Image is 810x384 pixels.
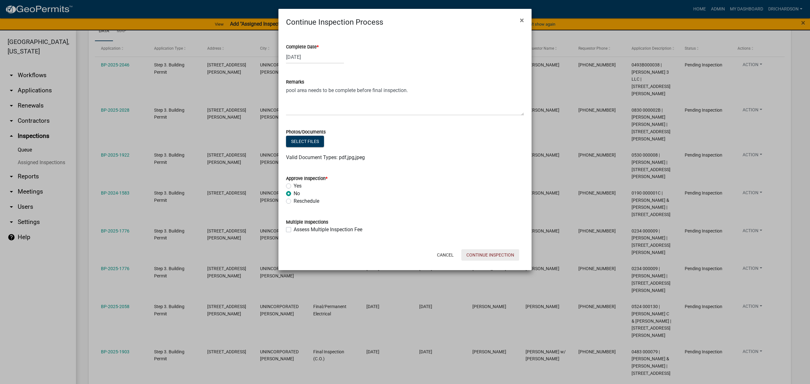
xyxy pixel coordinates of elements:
input: mm/dd/yyyy [286,51,344,64]
label: Reschedule [294,197,319,205]
span: Valid Document Types: pdf,jpg,jpeg [286,154,365,160]
label: Remarks [286,80,304,84]
label: Complete Date [286,45,319,49]
button: Cancel [432,249,459,261]
button: Continue Inspection [461,249,519,261]
label: Yes [294,182,302,190]
button: Close [515,11,529,29]
label: No [294,190,300,197]
button: Select files [286,136,324,147]
label: Approve Inspection [286,177,327,181]
label: Assess Multiple Inspection Fee [294,226,362,233]
span: × [520,16,524,25]
h4: Continue Inspection Process [286,16,383,28]
label: Multiple Inspections [286,220,328,225]
label: Photos/Documents [286,130,326,134]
